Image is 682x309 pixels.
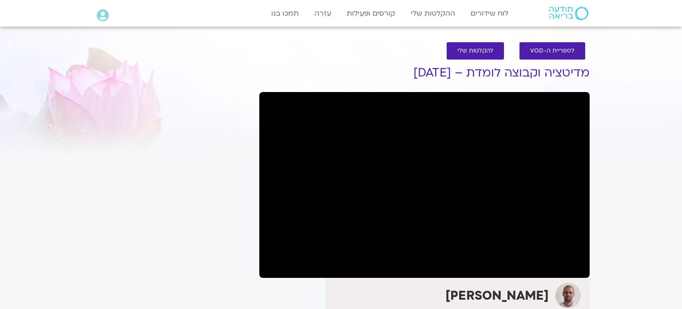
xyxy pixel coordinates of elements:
a: קורסים ופעילות [342,5,400,22]
a: לספריית ה-VOD [519,42,585,60]
a: עזרה [310,5,336,22]
a: לוח שידורים [466,5,513,22]
a: תמכו בנו [267,5,303,22]
img: דקל קנטי [555,283,581,308]
a: להקלטות שלי [447,42,504,60]
span: לספריית ה-VOD [530,48,575,54]
a: ההקלטות שלי [406,5,460,22]
span: להקלטות שלי [457,48,493,54]
strong: [PERSON_NAME] [445,287,549,304]
img: תודעה בריאה [549,7,588,20]
h1: מדיטציה וקבוצה לומדת – [DATE] [259,66,590,80]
